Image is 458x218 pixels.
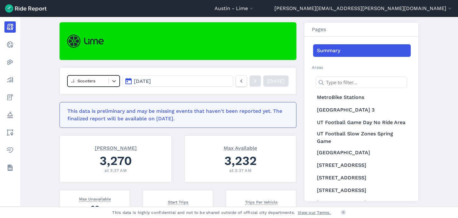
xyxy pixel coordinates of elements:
a: Realtime [4,39,16,50]
a: Datasets [4,162,16,173]
a: Heatmaps [4,57,16,68]
a: View our Terms. [298,210,331,215]
span: [PERSON_NAME] [95,144,137,151]
a: [GEOGRAPHIC_DATA] 3 [313,104,411,116]
a: [GEOGRAPHIC_DATA] [313,146,411,159]
h3: Pages [304,23,418,37]
a: [STREET_ADDRESS] [313,159,411,172]
a: UT Football Slow Zones Spring Game [313,129,411,146]
button: Austin - Lime [215,5,255,12]
div: 1.9 [234,206,289,217]
a: [STREET_ADDRESS] [313,197,411,209]
span: Start Trips [168,199,188,205]
div: This data is preliminary and may be missing events that haven't been reported yet. The finalized ... [67,107,285,123]
a: Areas [4,127,16,138]
div: 3,232 [192,152,289,169]
button: [DATE] [122,75,233,87]
img: Ride Report [5,4,47,13]
a: Policy [4,109,16,121]
a: Summary [313,44,411,57]
div: at 3:37 AM [192,167,289,173]
input: Type to filter... [316,77,407,88]
a: Health [4,144,16,156]
img: Lime [67,35,104,48]
a: [STREET_ADDRESS] [313,184,411,197]
span: Max Available [224,144,257,151]
div: 6,012 [151,206,205,217]
button: [PERSON_NAME][EMAIL_ADDRESS][PERSON_NAME][DOMAIN_NAME] [274,5,453,12]
span: Max Unavailable [79,195,111,202]
div: at 3:37 AM [67,167,164,173]
div: 62 [67,203,122,214]
a: Report [4,21,16,33]
div: 3,270 [67,152,164,169]
a: [DATE] [263,75,289,87]
a: [STREET_ADDRESS] [313,172,411,184]
a: UT Football Game Day No Ride Area [313,116,411,129]
a: Analyze [4,74,16,85]
a: Fees [4,92,16,103]
span: [DATE] [134,78,151,84]
span: Trips Per Vehicle [245,199,278,205]
h2: Areas [312,64,411,70]
a: MetroBike Stations [313,91,411,104]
